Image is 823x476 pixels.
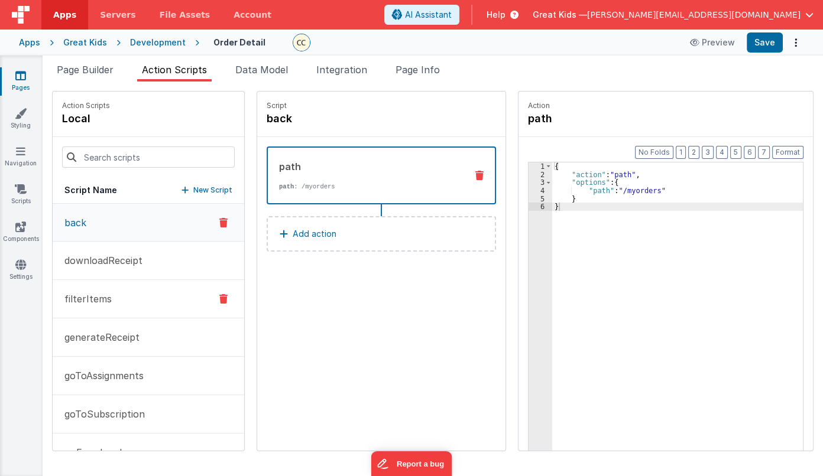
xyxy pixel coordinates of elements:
[267,101,496,110] p: Script
[702,146,714,159] button: 3
[529,178,552,187] div: 3
[772,146,803,159] button: Format
[529,203,552,211] div: 6
[53,242,244,280] button: downloadReceipt
[405,9,452,21] span: AI Assistant
[57,445,122,459] p: onFormLoad
[267,110,444,127] h4: back
[747,32,783,53] button: Save
[160,9,210,21] span: File Assets
[487,9,506,21] span: Help
[64,184,117,196] h5: Script Name
[19,37,40,48] div: Apps
[213,38,265,47] h4: Order Detail
[529,187,552,195] div: 4
[529,195,552,203] div: 5
[53,395,244,433] button: goToSubscription
[635,146,673,159] button: No Folds
[384,5,459,25] button: AI Assistant
[528,110,705,127] h4: path
[279,159,457,174] div: path
[788,34,804,51] button: Options
[63,37,107,48] div: Great Kids
[142,64,207,76] span: Action Scripts
[529,171,552,179] div: 2
[62,146,235,168] input: Search scripts
[587,9,801,21] span: [PERSON_NAME][EMAIL_ADDRESS][DOMAIN_NAME]
[53,318,244,357] button: generateReceipt
[529,162,552,171] div: 1
[279,182,457,191] p: : /myorders
[396,64,440,76] span: Page Info
[57,216,86,230] p: back
[182,184,232,196] button: New Script
[57,369,144,383] p: goToAssignments
[53,433,244,472] button: onFormLoad
[683,33,742,52] button: Preview
[57,292,112,306] p: filterItems
[100,9,135,21] span: Servers
[758,146,770,159] button: 7
[57,330,140,344] p: generateReceipt
[744,146,756,159] button: 6
[53,204,244,242] button: back
[53,280,244,318] button: filterItems
[688,146,699,159] button: 2
[235,64,288,76] span: Data Model
[57,253,142,268] p: downloadReceipt
[730,146,741,159] button: 5
[57,407,145,421] p: goToSubscription
[533,9,587,21] span: Great Kids —
[193,184,232,196] p: New Script
[528,101,803,110] p: Action
[53,357,244,395] button: goToAssignments
[62,110,110,127] h4: local
[53,9,76,21] span: Apps
[533,9,814,21] button: Great Kids — [PERSON_NAME][EMAIL_ADDRESS][DOMAIN_NAME]
[57,64,114,76] span: Page Builder
[130,37,186,48] div: Development
[676,146,686,159] button: 1
[371,451,452,476] iframe: Marker.io feedback button
[62,101,110,110] p: Action Scripts
[279,183,294,190] strong: path
[293,227,336,241] p: Add action
[267,216,496,252] button: Add action
[316,64,367,76] span: Integration
[293,34,310,51] img: bfc7fcbf35bb2419da488ee7f83ef316
[716,146,728,159] button: 4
